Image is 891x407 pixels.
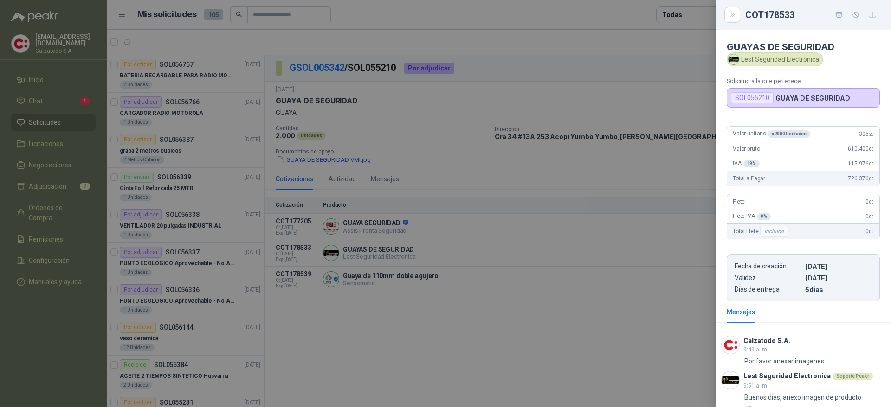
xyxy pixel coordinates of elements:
div: COT178533 [745,7,880,22]
h3: Calzatodo S.A. [743,338,790,343]
span: ,00 [868,161,874,166]
p: GUAYA DE SEGURIDAD [775,94,850,102]
div: Incluido [760,226,788,237]
button: Close [727,9,738,20]
div: 0 % [757,213,771,220]
p: Validez [735,274,801,282]
span: 610.400 [848,146,874,152]
img: Company Logo [729,54,739,64]
p: Solicitud a la que pertenece [727,77,880,84]
div: SOL055210 [731,92,774,103]
span: Valor unitario [733,130,810,138]
span: ,00 [868,176,874,181]
span: 115.976 [848,160,874,167]
span: 9:49 a. m. [743,346,768,353]
span: ,00 [868,146,874,152]
div: 19 % [743,160,760,167]
img: Company Logo [722,336,739,354]
div: Lest Seguridad Electronica [727,52,823,66]
span: ,00 [868,199,874,204]
span: 305 [859,131,874,137]
h3: Lest Seguridad Electronica [743,374,831,379]
span: 0 [865,228,874,235]
p: 5 dias [805,286,872,293]
p: [DATE] [805,262,872,270]
img: Company Logo [722,371,739,389]
p: Días de entrega [735,286,801,293]
span: 9:51 a. m. [743,382,768,389]
span: Flete IVA [733,213,771,220]
p: Por favor anexar imagenes [744,356,824,366]
div: x 2000 Unidades [768,130,810,138]
p: [DATE] [805,274,872,282]
span: Total a Pagar [733,175,765,182]
div: Soporte Peakr [833,373,873,380]
span: 0 [865,198,874,205]
p: Buenos días, anexo imagen de producto. [744,392,863,402]
span: ,00 [868,229,874,234]
span: Valor bruto [733,146,760,152]
span: Total Flete [733,226,790,237]
p: Fecha de creación [735,262,801,270]
span: IVA [733,160,760,167]
h4: GUAYAS DE SEGURIDAD [727,41,880,52]
span: ,00 [868,214,874,219]
span: 726.376 [848,175,874,182]
div: Mensajes [727,307,755,317]
span: 0 [865,213,874,220]
span: ,20 [868,132,874,137]
span: Flete [733,198,745,205]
